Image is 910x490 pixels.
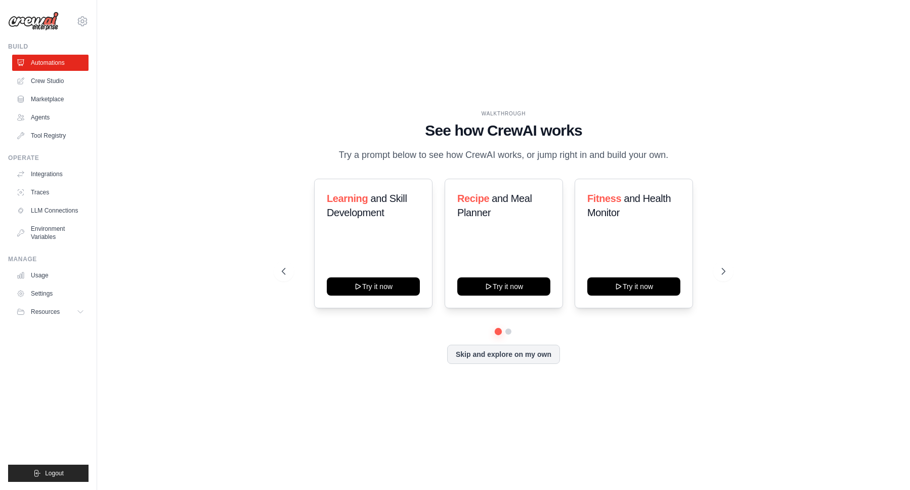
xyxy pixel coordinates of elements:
[8,154,89,162] div: Operate
[12,202,89,219] a: LLM Connections
[327,193,407,218] span: and Skill Development
[282,121,726,140] h1: See how CrewAI works
[8,255,89,263] div: Manage
[282,110,726,117] div: WALKTHROUGH
[12,109,89,126] a: Agents
[12,221,89,245] a: Environment Variables
[333,148,673,162] p: Try a prompt below to see how CrewAI works, or jump right in and build your own.
[12,166,89,182] a: Integrations
[12,128,89,144] a: Tool Registry
[457,277,550,296] button: Try it now
[12,304,89,320] button: Resources
[587,193,621,204] span: Fitness
[447,345,560,364] button: Skip and explore on my own
[12,55,89,71] a: Automations
[12,73,89,89] a: Crew Studio
[12,184,89,200] a: Traces
[8,43,89,51] div: Build
[327,277,420,296] button: Try it now
[457,193,532,218] span: and Meal Planner
[8,465,89,482] button: Logout
[12,91,89,107] a: Marketplace
[31,308,60,316] span: Resources
[12,285,89,302] a: Settings
[587,277,680,296] button: Try it now
[587,193,671,218] span: and Health Monitor
[327,193,368,204] span: Learning
[457,193,489,204] span: Recipe
[12,267,89,283] a: Usage
[8,12,59,31] img: Logo
[45,469,64,477] span: Logout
